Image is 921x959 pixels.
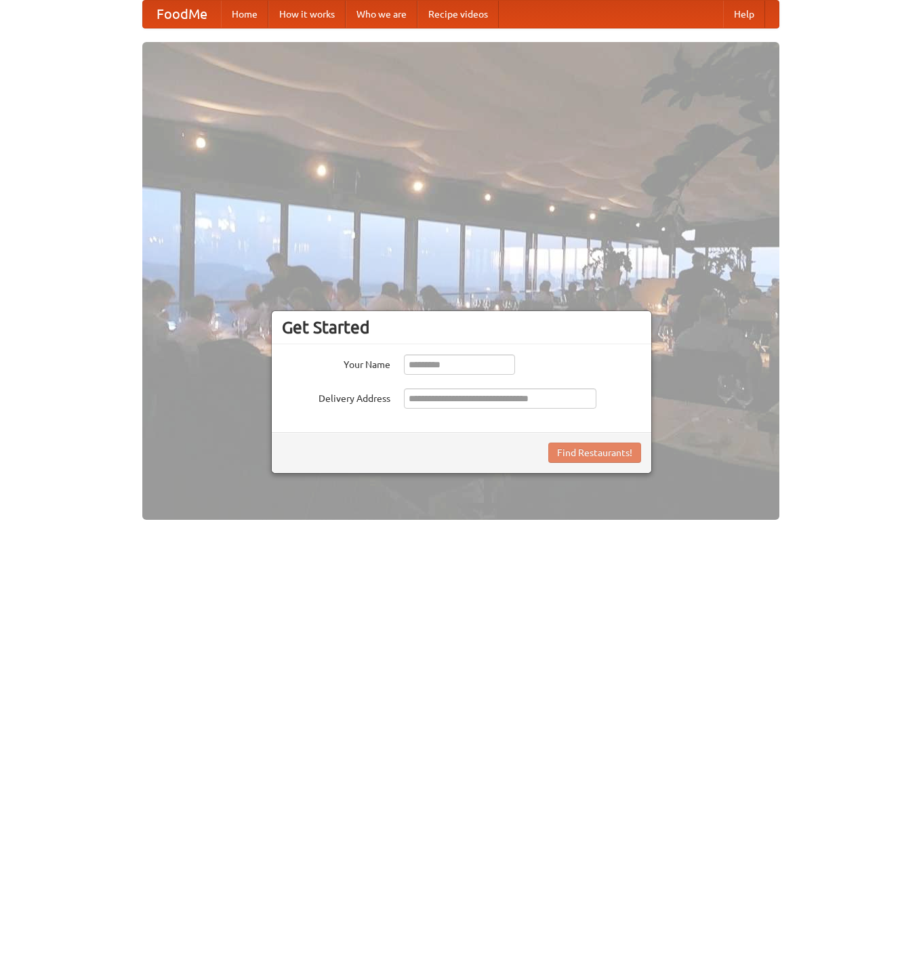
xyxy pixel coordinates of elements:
[548,443,641,463] button: Find Restaurants!
[268,1,346,28] a: How it works
[143,1,221,28] a: FoodMe
[723,1,765,28] a: Help
[282,354,390,371] label: Your Name
[417,1,499,28] a: Recipe videos
[282,388,390,405] label: Delivery Address
[221,1,268,28] a: Home
[282,317,641,338] h3: Get Started
[346,1,417,28] a: Who we are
